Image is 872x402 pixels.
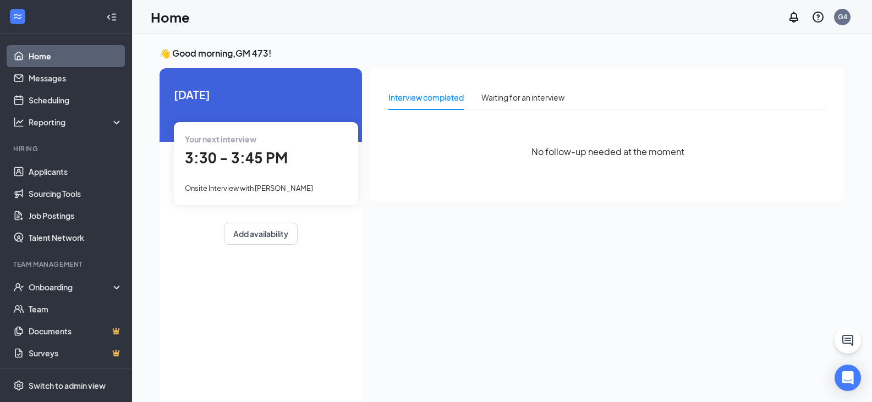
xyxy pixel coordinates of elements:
[185,184,313,192] span: Onsite Interview with [PERSON_NAME]
[106,12,117,23] svg: Collapse
[174,86,348,103] span: [DATE]
[29,205,123,227] a: Job Postings
[531,145,684,158] span: No follow-up needed at the moment
[811,10,825,24] svg: QuestionInfo
[838,12,847,21] div: G4
[29,320,123,342] a: DocumentsCrown
[185,134,256,144] span: Your next interview
[29,380,106,391] div: Switch to admin view
[29,227,123,249] a: Talent Network
[29,298,123,320] a: Team
[29,161,123,183] a: Applicants
[151,8,190,26] h1: Home
[29,67,123,89] a: Messages
[13,380,24,391] svg: Settings
[841,334,854,347] svg: ChatActive
[29,183,123,205] a: Sourcing Tools
[835,327,861,354] button: ChatActive
[13,144,120,153] div: Hiring
[224,223,298,245] button: Add availability
[12,11,23,22] svg: WorkstreamLogo
[29,117,123,128] div: Reporting
[388,91,464,103] div: Interview completed
[160,47,844,59] h3: 👋 Good morning, GM 473 !
[185,148,288,167] span: 3:30 - 3:45 PM
[29,282,113,293] div: Onboarding
[835,365,861,391] div: Open Intercom Messenger
[13,282,24,293] svg: UserCheck
[787,10,800,24] svg: Notifications
[13,117,24,128] svg: Analysis
[29,342,123,364] a: SurveysCrown
[481,91,564,103] div: Waiting for an interview
[29,89,123,111] a: Scheduling
[13,260,120,269] div: Team Management
[29,45,123,67] a: Home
